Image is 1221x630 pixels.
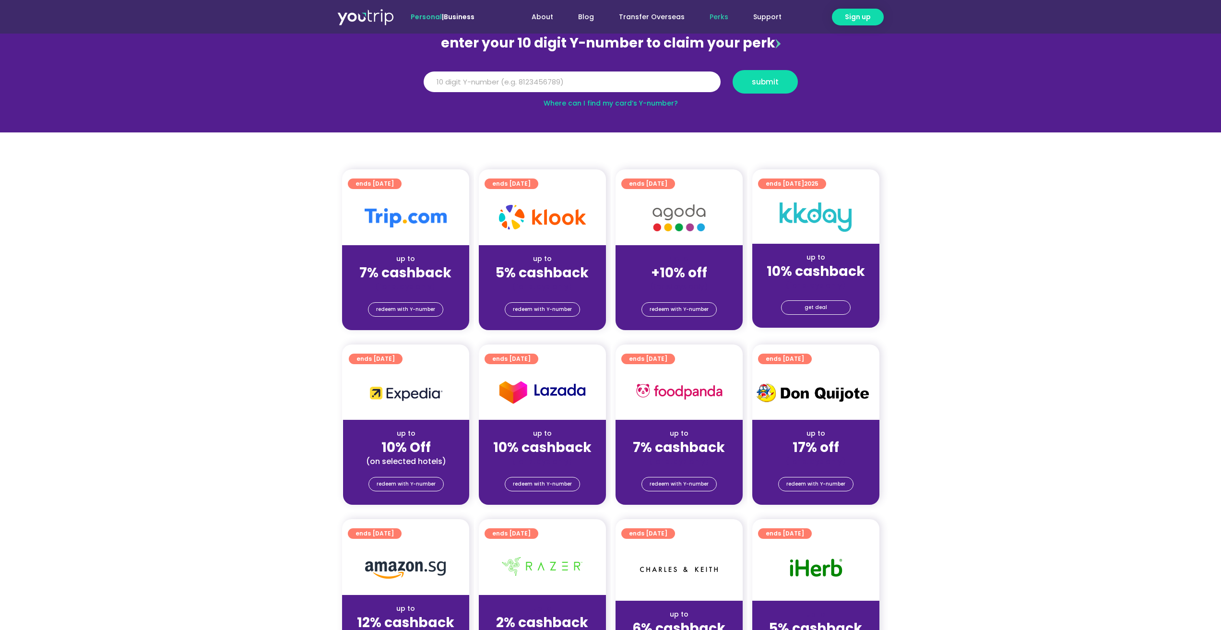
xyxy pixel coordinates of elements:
[623,428,735,439] div: up to
[651,263,707,282] strong: +10% off
[350,254,462,264] div: up to
[444,12,474,22] a: Business
[758,528,812,539] a: ends [DATE]
[492,178,531,189] span: ends [DATE]
[376,303,435,316] span: redeem with Y-number
[621,528,675,539] a: ends [DATE]
[500,8,794,26] nav: Menu
[758,354,812,364] a: ends [DATE]
[377,477,436,491] span: redeem with Y-number
[486,428,598,439] div: up to
[697,8,741,26] a: Perks
[629,178,667,189] span: ends [DATE]
[348,178,402,189] a: ends [DATE]
[544,98,678,108] a: Where can I find my card’s Y-number?
[486,456,598,466] div: (for stays only)
[359,263,451,282] strong: 7% cashback
[793,438,839,457] strong: 17% off
[767,262,865,281] strong: 10% cashback
[349,354,403,364] a: ends [DATE]
[519,8,566,26] a: About
[485,178,538,189] a: ends [DATE]
[351,456,462,466] div: (on selected hotels)
[368,302,443,317] a: redeem with Y-number
[566,8,606,26] a: Blog
[348,528,402,539] a: ends [DATE]
[845,12,871,22] span: Sign up
[832,9,884,25] a: Sign up
[623,609,735,619] div: up to
[492,528,531,539] span: ends [DATE]
[419,31,803,56] div: enter your 10 digit Y-number to claim your perk
[424,70,798,101] form: Y Number
[505,302,580,317] a: redeem with Y-number
[623,282,735,292] div: (for stays only)
[804,179,818,188] span: 2025
[805,301,827,314] span: get deal
[513,477,572,491] span: redeem with Y-number
[741,8,794,26] a: Support
[766,354,804,364] span: ends [DATE]
[411,12,474,22] span: |
[760,252,872,262] div: up to
[629,354,667,364] span: ends [DATE]
[621,354,675,364] a: ends [DATE]
[629,528,667,539] span: ends [DATE]
[351,428,462,439] div: up to
[766,178,818,189] span: ends [DATE]
[485,354,538,364] a: ends [DATE]
[493,438,592,457] strong: 10% cashback
[492,354,531,364] span: ends [DATE]
[513,303,572,316] span: redeem with Y-number
[411,12,442,22] span: Personal
[752,78,779,85] span: submit
[606,8,697,26] a: Transfer Overseas
[424,71,721,93] input: 10 digit Y-number (e.g. 8123456789)
[350,282,462,292] div: (for stays only)
[633,438,725,457] strong: 7% cashback
[641,477,717,491] a: redeem with Y-number
[381,438,431,457] strong: 10% Off
[766,528,804,539] span: ends [DATE]
[760,428,872,439] div: up to
[670,254,688,263] span: up to
[621,178,675,189] a: ends [DATE]
[760,456,872,466] div: (for stays only)
[786,477,845,491] span: redeem with Y-number
[733,70,798,94] button: submit
[760,280,872,290] div: (for stays only)
[486,254,598,264] div: up to
[760,609,872,619] div: up to
[758,178,826,189] a: ends [DATE]2025
[650,477,709,491] span: redeem with Y-number
[496,263,589,282] strong: 5% cashback
[356,528,394,539] span: ends [DATE]
[350,604,462,614] div: up to
[781,300,851,315] a: get deal
[486,282,598,292] div: (for stays only)
[623,456,735,466] div: (for stays only)
[650,303,709,316] span: redeem with Y-number
[356,178,394,189] span: ends [DATE]
[485,528,538,539] a: ends [DATE]
[505,477,580,491] a: redeem with Y-number
[641,302,717,317] a: redeem with Y-number
[368,477,444,491] a: redeem with Y-number
[486,604,598,614] div: up to
[356,354,395,364] span: ends [DATE]
[778,477,854,491] a: redeem with Y-number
